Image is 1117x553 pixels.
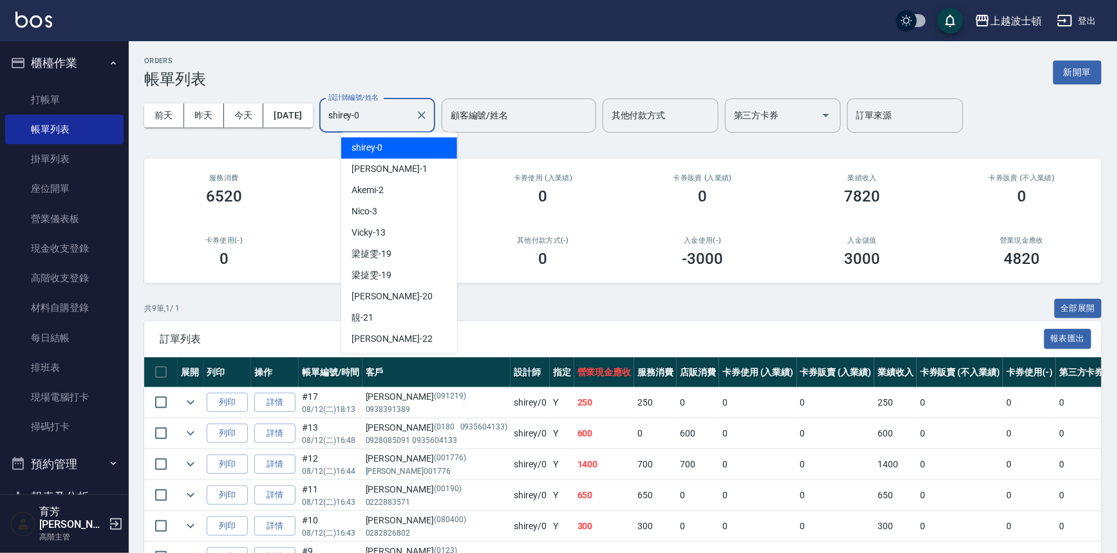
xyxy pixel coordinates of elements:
[5,480,124,514] button: 報表及分析
[263,104,312,127] button: [DATE]
[677,357,719,388] th: 店販消費
[719,418,797,449] td: 0
[366,404,508,415] p: 0938391389
[299,418,362,449] td: #13
[816,105,836,126] button: Open
[254,455,296,474] a: 詳情
[5,85,124,115] a: 打帳單
[5,447,124,481] button: 預約管理
[434,421,507,435] p: (0180 0935604133)
[299,480,362,511] td: #11
[634,511,677,541] td: 300
[366,527,508,539] p: 0282826802
[366,452,508,465] div: [PERSON_NAME]
[550,480,574,511] td: Y
[574,449,635,480] td: 1400
[1044,332,1092,344] a: 報表匯出
[207,516,248,536] button: 列印
[299,511,362,541] td: #10
[1017,187,1026,205] h3: 0
[160,333,1044,346] span: 訂單列表
[160,236,288,245] h2: 卡券使用(-)
[206,187,242,205] h3: 6520
[366,421,508,435] div: [PERSON_NAME]
[181,516,200,536] button: expand row
[5,263,124,293] a: 高階收支登錄
[1053,66,1102,78] a: 新開單
[1003,418,1056,449] td: 0
[5,46,124,80] button: 櫃檯作業
[254,516,296,536] a: 詳情
[479,236,608,245] h2: 其他付款方式(-)
[352,247,391,261] span: 梁㨗雯 -19
[366,390,508,404] div: [PERSON_NAME]
[366,496,508,508] p: 0222883571
[719,449,797,480] td: 0
[254,424,296,444] a: 詳情
[539,187,548,205] h3: 0
[511,388,550,418] td: shirey /0
[550,357,574,388] th: 指定
[511,480,550,511] td: shirey /0
[352,332,433,346] span: [PERSON_NAME] -22
[302,465,359,477] p: 08/12 (二) 16:44
[251,357,299,388] th: 操作
[5,293,124,323] a: 材料自購登錄
[366,465,508,477] p: [PERSON_NAME]001776
[1055,299,1102,319] button: 全部展開
[144,303,180,314] p: 共 9 筆, 1 / 1
[299,357,362,388] th: 帳單編號/時間
[844,250,880,268] h3: 3000
[5,323,124,353] a: 每日結帳
[719,511,797,541] td: 0
[634,357,677,388] th: 服務消費
[254,485,296,505] a: 詳情
[874,480,917,511] td: 650
[574,388,635,418] td: 250
[352,226,386,239] span: Vicky -13
[719,480,797,511] td: 0
[366,435,508,446] p: 0928085091 0935604133
[634,449,677,480] td: 700
[550,388,574,418] td: Y
[550,449,574,480] td: Y
[181,485,200,505] button: expand row
[874,357,917,388] th: 業績收入
[574,511,635,541] td: 300
[5,412,124,442] a: 掃碼打卡
[874,418,917,449] td: 600
[638,174,767,182] h2: 卡券販賣 (入業績)
[184,104,224,127] button: 昨天
[10,511,36,537] img: Person
[797,357,875,388] th: 卡券販賣 (入業績)
[352,141,383,155] span: shirey -0
[719,357,797,388] th: 卡券使用 (入業績)
[1052,9,1102,33] button: 登出
[254,393,296,413] a: 詳情
[181,455,200,474] button: expand row
[511,511,550,541] td: shirey /0
[574,480,635,511] td: 650
[1004,250,1040,268] h3: 4820
[181,393,200,412] button: expand row
[797,449,875,480] td: 0
[299,388,362,418] td: #17
[874,449,917,480] td: 1400
[1003,357,1056,388] th: 卡券使用(-)
[178,357,203,388] th: 展開
[719,388,797,418] td: 0
[207,424,248,444] button: 列印
[181,424,200,443] button: expand row
[207,393,248,413] button: 列印
[698,187,707,205] h3: 0
[844,187,880,205] h3: 7820
[917,480,1003,511] td: 0
[299,449,362,480] td: #12
[366,483,508,496] div: [PERSON_NAME]
[207,485,248,505] button: 列印
[5,353,124,382] a: 排班表
[797,388,875,418] td: 0
[39,505,105,531] h5: 育芳[PERSON_NAME]
[203,357,251,388] th: 列印
[434,483,462,496] p: (00190)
